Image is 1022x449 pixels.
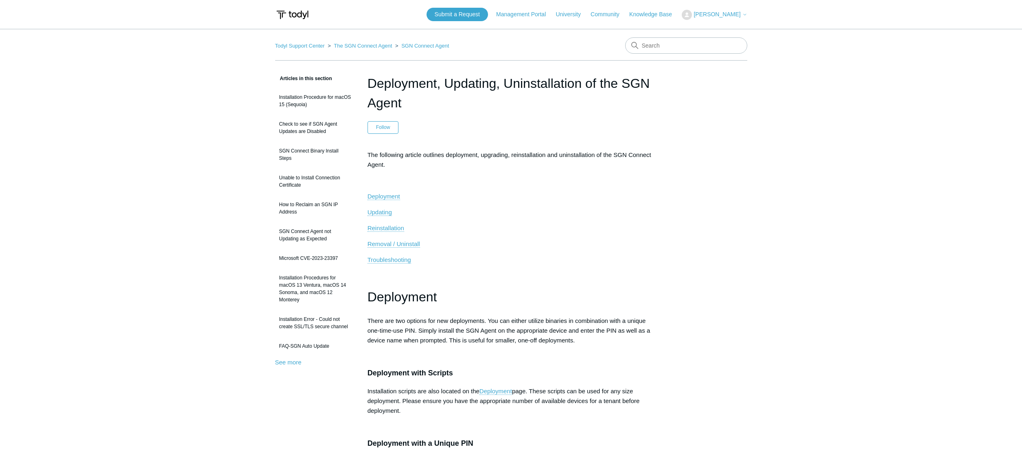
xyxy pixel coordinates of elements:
[275,197,355,220] a: How to Reclaim an SGN IP Address
[368,290,437,304] span: Deployment
[275,312,355,334] a: Installation Error - Could not create SSL/TLS secure channel
[275,270,355,307] a: Installation Procedures for macOS 13 Ventura, macOS 14 Sonoma, and macOS 12 Monterey
[629,10,680,19] a: Knowledge Base
[368,439,473,447] span: Deployment with a Unique PIN
[275,116,355,139] a: Check to see if SGN Agent Updates are Disabled
[368,193,400,200] a: Deployment
[368,151,651,168] span: The following article outlines deployment, upgrading, reinstallation and uninstallation of the SG...
[682,10,747,20] button: [PERSON_NAME]
[479,388,512,395] a: Deployment
[368,121,399,133] button: Follow Article
[275,43,326,49] li: Todyl Support Center
[556,10,589,19] a: University
[275,89,355,112] a: Installation Procedure for macOS 15 (Sequoia)
[368,388,479,395] span: Installation scripts are also located on the
[401,43,449,49] a: SGN Connect Agent
[368,388,640,414] span: page. These scripts can be used for any size deployment. Please ensure you have the appropriate n...
[275,43,325,49] a: Todyl Support Center
[275,76,332,81] span: Articles in this section
[368,209,392,216] a: Updating
[275,251,355,266] a: Microsoft CVE-2023-23397
[496,10,554,19] a: Management Portal
[275,359,302,366] a: See more
[275,224,355,246] a: SGN Connect Agent not Updating as Expected
[368,240,420,247] span: Removal / Uninstall
[368,240,420,248] a: Removal / Uninstall
[334,43,392,49] a: The SGN Connect Agent
[326,43,394,49] li: The SGN Connect Agent
[275,338,355,354] a: FAQ-SGN Auto Update
[368,317,650,344] span: There are two options for new deployments. You can either utilize binaries in combination with a ...
[368,256,411,264] a: Troubleshooting
[591,10,628,19] a: Community
[275,143,355,166] a: SGN Connect Binary Install Steps
[394,43,449,49] li: SGN Connect Agent
[694,11,740,17] span: [PERSON_NAME]
[275,170,355,193] a: Unable to Install Connection Certificate
[427,8,488,21] a: Submit a Request
[368,369,453,377] span: Deployment with Scripts
[625,37,747,54] input: Search
[368,256,411,263] span: Troubleshooting
[368,74,655,113] h1: Deployment, Updating, Uninstallation of the SGN Agent
[368,224,404,232] a: Reinstallation
[275,7,310,22] img: Todyl Support Center Help Center home page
